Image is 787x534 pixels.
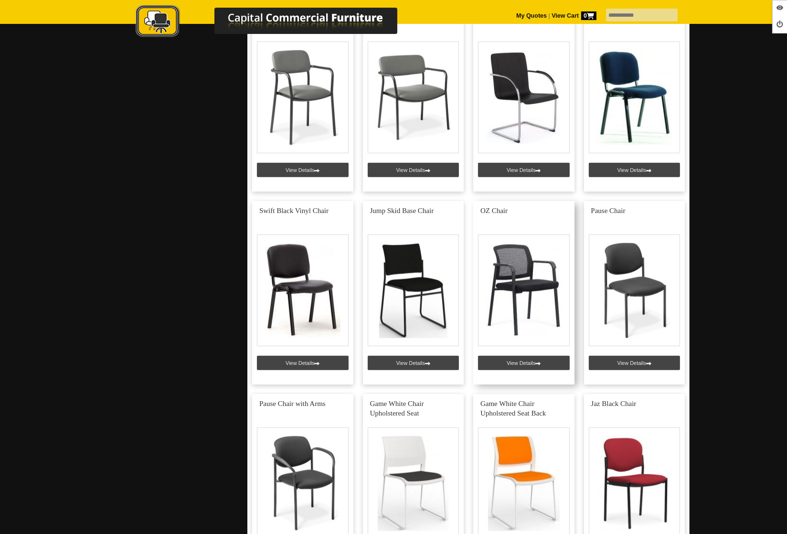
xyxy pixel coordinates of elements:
a: Capital Commercial Furniture Logo [109,5,444,43]
strong: View Cart [552,12,596,19]
a: My Quotes [516,12,547,19]
span: 0 [581,11,596,20]
a: View Cart0 [550,12,596,19]
img: Capital Commercial Furniture Logo [109,5,444,40]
